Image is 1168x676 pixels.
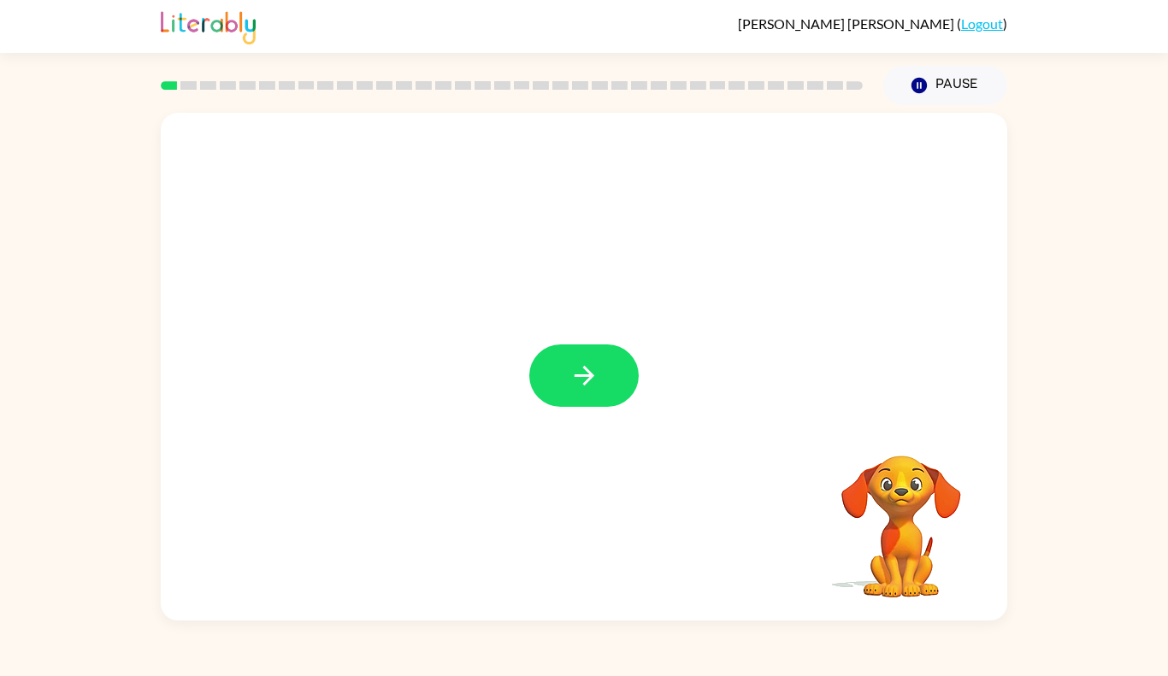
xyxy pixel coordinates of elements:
[161,7,256,44] img: Literably
[816,429,987,600] video: Your browser must support playing .mp4 files to use Literably. Please try using another browser.
[738,15,1007,32] div: ( )
[883,66,1007,105] button: Pause
[961,15,1003,32] a: Logout
[738,15,957,32] span: [PERSON_NAME] [PERSON_NAME]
